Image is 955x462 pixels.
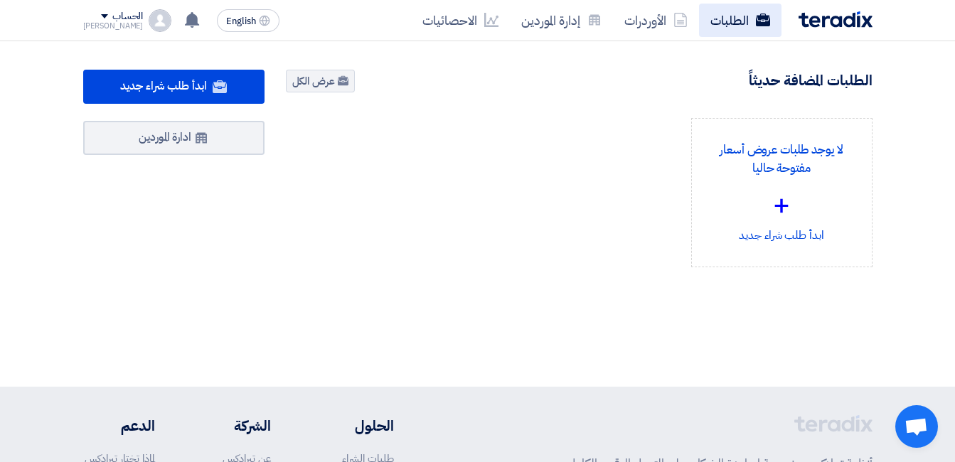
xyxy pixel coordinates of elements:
img: Teradix logo [799,11,873,28]
li: الدعم [83,415,155,436]
div: ابدأ طلب شراء جديد [703,130,860,255]
div: Open chat [895,405,938,448]
div: + [703,184,860,227]
h4: الطلبات المضافة حديثاً [749,71,873,90]
span: ابدأ طلب شراء جديد [120,77,206,95]
a: ادارة الموردين [83,121,265,155]
div: [PERSON_NAME] [83,22,144,30]
li: الحلول [314,415,394,436]
div: الحساب [112,11,143,23]
a: عرض الكل [286,70,355,92]
img: profile_test.png [149,9,171,32]
a: الأوردرات [613,4,699,37]
a: إدارة الموردين [510,4,613,37]
span: English [226,16,256,26]
button: English [217,9,279,32]
li: الشركة [197,415,271,436]
a: الاحصائيات [411,4,510,37]
a: الطلبات [699,4,781,37]
p: لا يوجد طلبات عروض أسعار مفتوحة حاليا [703,141,860,177]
